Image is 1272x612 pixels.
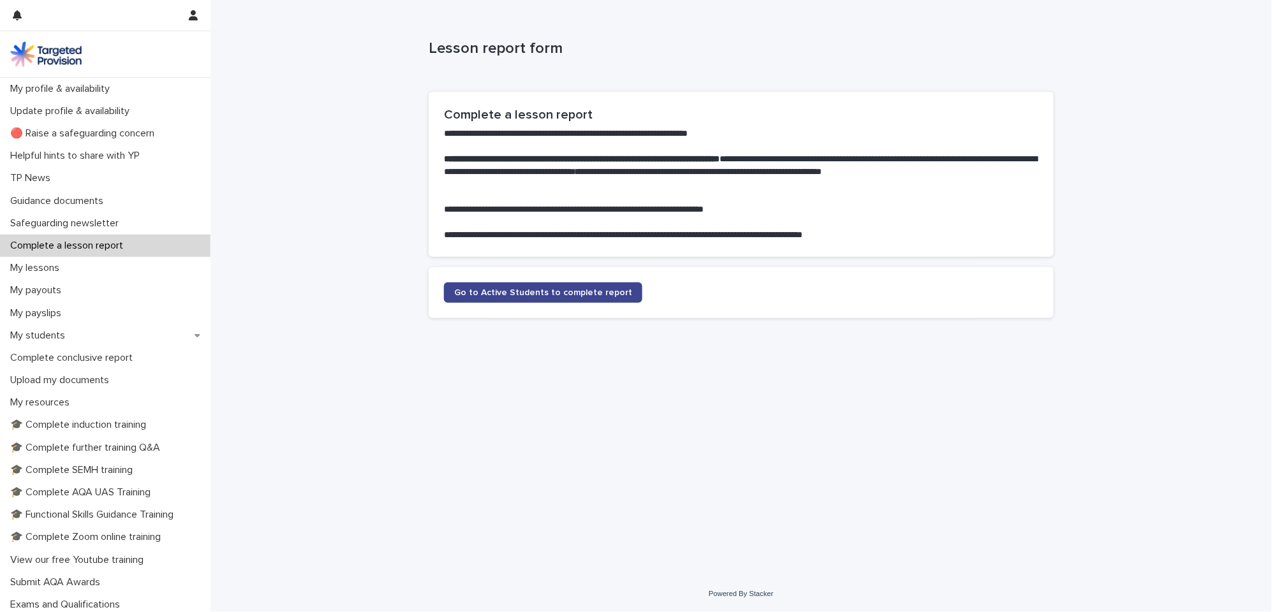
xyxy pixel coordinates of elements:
img: M5nRWzHhSzIhMunXDL62 [10,41,82,67]
p: Safeguarding newsletter [5,217,129,229]
p: Complete a lesson report [5,240,133,252]
p: Update profile & availability [5,105,140,117]
p: 🔴 Raise a safeguarding concern [5,127,165,140]
p: Guidance documents [5,195,114,207]
p: My lessons [5,262,70,274]
a: Powered By Stacker [709,590,773,597]
p: My profile & availability [5,83,120,95]
p: 🎓 Complete SEMH training [5,464,143,476]
p: My resources [5,397,80,409]
p: Submit AQA Awards [5,576,110,588]
p: Exams and Qualifications [5,599,130,611]
p: 🎓 Complete AQA UAS Training [5,486,161,499]
p: 🎓 Complete further training Q&A [5,442,170,454]
p: Helpful hints to share with YP [5,150,150,162]
p: 🎓 Complete Zoom online training [5,531,171,543]
span: Go to Active Students to complete report [454,288,632,297]
p: 🎓 Functional Skills Guidance Training [5,509,184,521]
p: My payslips [5,307,71,319]
p: TP News [5,172,61,184]
p: 🎓 Complete induction training [5,419,156,431]
p: View our free Youtube training [5,554,154,566]
h2: Complete a lesson report [444,107,1039,122]
p: Upload my documents [5,374,119,386]
p: My payouts [5,284,71,296]
p: My students [5,330,75,342]
p: Complete conclusive report [5,352,143,364]
p: Lesson report form [429,40,1049,58]
a: Go to Active Students to complete report [444,282,642,303]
